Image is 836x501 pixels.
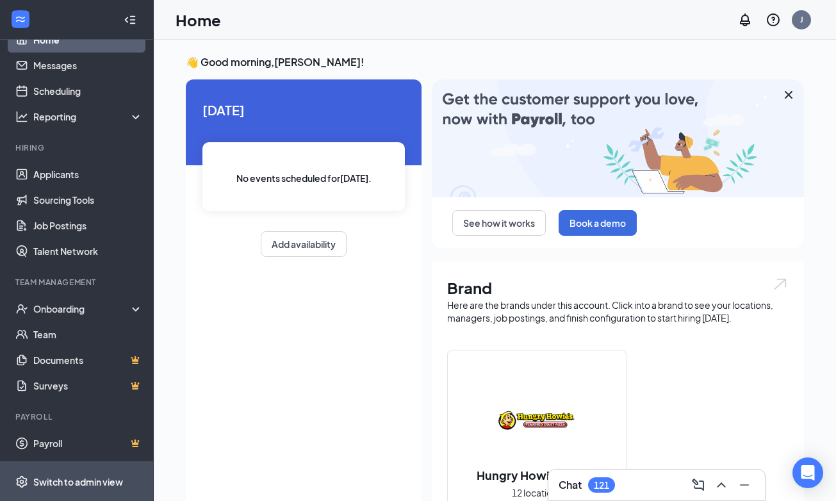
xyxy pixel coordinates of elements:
[236,171,372,185] span: No events scheduled for [DATE] .
[33,347,143,373] a: DocumentsCrown
[781,87,796,103] svg: Cross
[33,431,143,456] a: PayrollCrown
[15,302,28,315] svg: UserCheck
[33,322,143,347] a: Team
[33,27,143,53] a: Home
[124,13,136,26] svg: Collapse
[512,486,562,500] span: 12 locations
[15,142,140,153] div: Hiring
[33,161,143,187] a: Applicants
[186,55,804,69] h3: 👋 Good morning, [PERSON_NAME] !
[33,213,143,238] a: Job Postings
[33,475,123,488] div: Switch to admin view
[33,238,143,264] a: Talent Network
[772,277,789,292] img: open.6027fd2a22e1237b5b06.svg
[432,79,804,197] img: payroll-large.gif
[15,277,140,288] div: Team Management
[559,478,582,492] h3: Chat
[33,187,143,213] a: Sourcing Tools
[261,231,347,257] button: Add availability
[33,78,143,104] a: Scheduling
[711,475,732,495] button: ChevronUp
[15,110,28,123] svg: Analysis
[691,477,706,493] svg: ComposeMessage
[800,14,803,25] div: J
[688,475,709,495] button: ComposeMessage
[714,477,729,493] svg: ChevronUp
[737,477,752,493] svg: Minimize
[33,373,143,398] a: SurveysCrown
[559,210,637,236] button: Book a demo
[766,12,781,28] svg: QuestionInfo
[594,480,609,491] div: 121
[464,467,610,483] h2: Hungry Howie's Pizza
[496,380,578,462] img: Hungry Howie's Pizza
[202,100,405,120] span: [DATE]
[447,299,789,324] div: Here are the brands under this account. Click into a brand to see your locations, managers, job p...
[33,110,143,123] div: Reporting
[792,457,823,488] div: Open Intercom Messenger
[447,277,789,299] h1: Brand
[33,302,132,315] div: Onboarding
[33,53,143,78] a: Messages
[15,475,28,488] svg: Settings
[14,13,27,26] svg: WorkstreamLogo
[734,475,755,495] button: Minimize
[452,210,546,236] button: See how it works
[176,9,221,31] h1: Home
[15,411,140,422] div: Payroll
[737,12,753,28] svg: Notifications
